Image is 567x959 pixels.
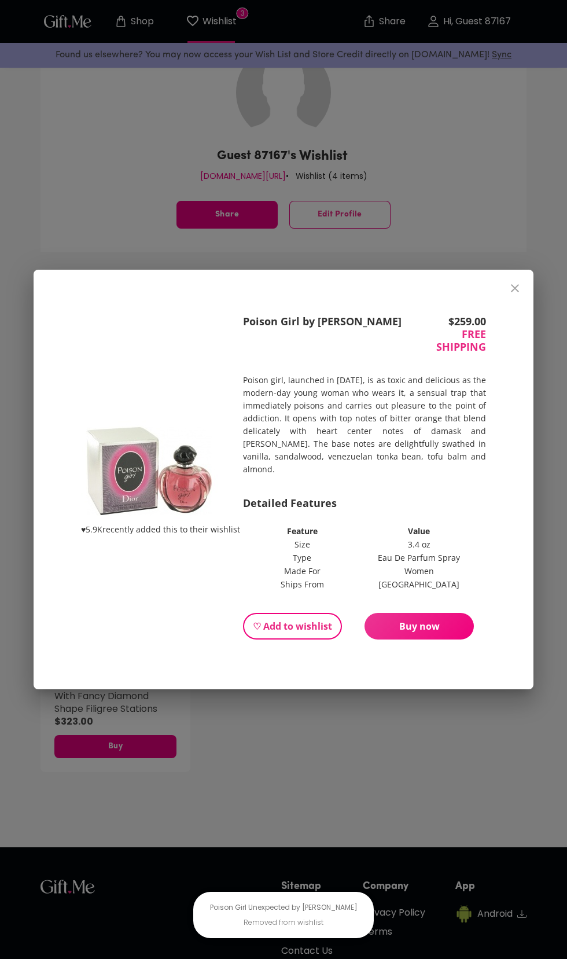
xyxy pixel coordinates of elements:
[361,552,477,564] td: Eau De Parfum Spray
[201,915,366,930] p: Removed from wishlist
[413,328,486,353] p: FREE SHIPPING
[81,523,240,536] p: ♥ 5.9K recently added this to their wishlist
[501,274,529,302] button: close
[243,315,413,328] p: Poison Girl by [PERSON_NAME]
[244,538,360,550] td: Size
[243,613,342,640] button: ♡ Add to wishlist
[413,315,486,328] p: $ 259.00
[244,578,360,590] td: Ships From
[253,620,332,633] span: ♡ Add to wishlist
[365,613,474,640] button: Buy now
[361,538,477,550] td: 3.4 oz
[361,578,477,590] td: [GEOGRAPHIC_DATA]
[244,525,360,537] th: Feature
[201,900,366,915] p: Poison Girl Unexpected by [PERSON_NAME]
[361,525,477,537] th: Value
[81,419,218,523] img: product image
[361,565,477,577] td: Women
[243,374,486,476] p: Poison girl, launched in [DATE], is as toxic and delicious as the modern-day young woman who wear...
[244,552,360,564] td: Type
[243,497,486,509] p: Detailed Features
[365,620,474,633] span: Buy now
[244,565,360,577] td: Made For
